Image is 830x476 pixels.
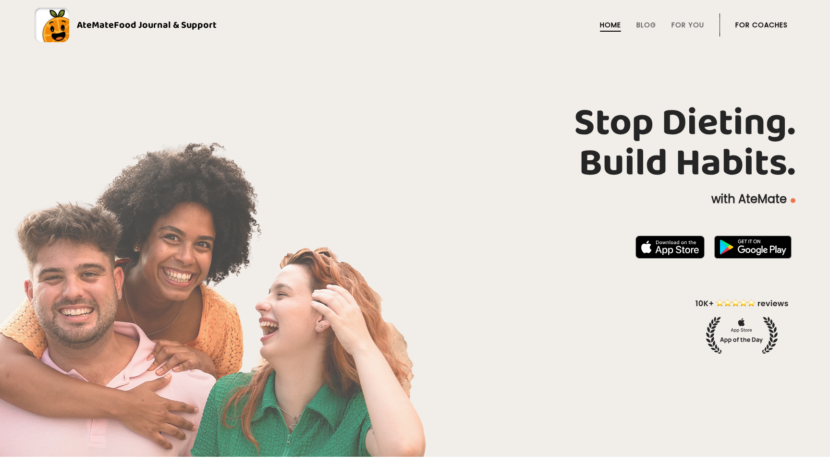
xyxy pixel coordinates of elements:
a: For You [671,21,704,29]
a: Blog [636,21,656,29]
a: AteMateFood Journal & Support [35,8,795,42]
h1: Stop Dieting. Build Habits. [35,103,795,184]
p: with AteMate [35,191,795,207]
a: For Coaches [735,21,788,29]
span: Food Journal & Support [114,17,217,33]
img: badge-download-google.png [714,236,792,259]
div: AteMate [69,17,217,33]
img: home-hero-appoftheday.png [688,297,795,354]
a: Home [600,21,621,29]
img: badge-download-apple.svg [635,236,705,259]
